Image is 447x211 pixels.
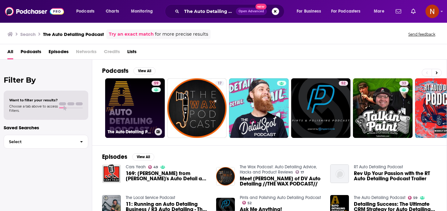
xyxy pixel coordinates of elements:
img: User Profile [425,5,439,18]
div: Search podcasts, credits, & more... [171,4,290,18]
button: Select [4,135,88,149]
a: The Wax Podcast: Auto Detailing Advice, Hacks and Product Reviews [240,164,317,175]
span: Meet [PERSON_NAME] of DV Auto Detailing //THE WAX PODCAST// [240,176,323,186]
span: Logged in as AdelNBM [425,5,439,18]
span: 52 [341,80,346,87]
a: 49 [148,165,158,169]
span: Open Advanced [239,10,264,13]
button: open menu [127,6,161,16]
button: open menu [370,6,392,16]
span: 33 [402,80,406,87]
input: Search podcasts, credits, & more... [182,6,236,16]
p: Saved Searches [4,125,88,131]
span: For Podcasters [331,7,361,16]
h3: The Auto Detailing Podcast [108,129,152,135]
img: 169: Jimbo Balaam from Jimbo's Auto Detail and The Auto Detailing Podcast [102,164,121,183]
h2: Podcasts [102,67,129,75]
a: 52 [242,201,252,205]
a: Pints and Polishing Auto Detailing Podcast [240,195,321,200]
span: More [374,7,384,16]
img: Podchaser - Follow, Share and Rate Podcasts [5,6,64,17]
button: View All [133,67,156,75]
a: The Local Service Podcast [126,195,175,200]
h2: Filter By [4,76,88,84]
a: 33 [353,78,413,138]
span: Want to filter your results? [9,98,58,102]
a: Try an exact match [109,31,154,38]
span: For Business [297,7,321,16]
a: All [7,47,13,59]
button: open menu [292,6,329,16]
span: Networks [76,47,97,59]
a: 52 [339,81,348,86]
span: New [255,4,267,10]
span: Credits [104,47,120,59]
a: The Auto Detailing Podcast [354,195,405,200]
a: 59 [152,81,161,86]
a: RT Auto Detailing Podcast [354,164,403,170]
a: 52 [291,78,351,138]
a: Charts [102,6,123,16]
a: 17 [167,78,227,138]
span: 17 [301,171,304,174]
a: 33 [399,81,409,86]
span: 59 [154,80,158,87]
span: Podcasts [76,7,94,16]
button: View All [132,153,154,161]
a: 59 [408,196,418,200]
button: open menu [327,6,370,16]
span: Monitoring [131,7,153,16]
a: Show notifications dropdown [393,6,404,17]
h3: The Auto Detailing Podcast [43,31,104,37]
img: Rev Up Your Passion with the RT Auto Detailing Podcast Trailer [330,164,349,183]
span: 49 [153,166,158,169]
span: Choose a tab above to access filters. [9,104,58,113]
span: 17 [218,80,222,87]
span: Select [4,140,75,144]
a: Cars Yeah [126,164,146,170]
a: Podcasts [21,47,41,59]
a: PodcastsView All [102,67,156,75]
a: Rev Up Your Passion with the RT Auto Detailing Podcast Trailer [354,171,437,181]
span: 59 [413,197,417,199]
h3: Search [20,31,36,37]
a: 17 [215,81,224,86]
a: Meet Dana of DV Auto Detailing //THE WAX PODCAST// [240,176,323,186]
span: for more precise results [155,31,208,38]
a: 169: Jimbo Balaam from Jimbo's Auto Detail and The Auto Detailing Podcast [126,171,209,181]
a: 59The Auto Detailing Podcast [105,78,165,138]
button: Show profile menu [425,5,439,18]
button: Send feedback [406,32,437,37]
a: Show notifications dropdown [409,6,418,17]
a: Episodes [49,47,69,59]
a: EpisodesView All [102,153,154,161]
button: Open AdvancedNew [236,8,267,15]
a: Lists [127,47,136,59]
span: 52 [247,202,251,205]
button: open menu [72,6,102,16]
img: Meet Dana of DV Auto Detailing //THE WAX PODCAST// [216,167,235,186]
a: 17 [295,170,304,174]
span: 169: [PERSON_NAME] from [PERSON_NAME]'s Auto Detail and The Auto Detailing Podcast [126,171,209,181]
h2: Episodes [102,153,127,161]
span: Charts [106,7,119,16]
